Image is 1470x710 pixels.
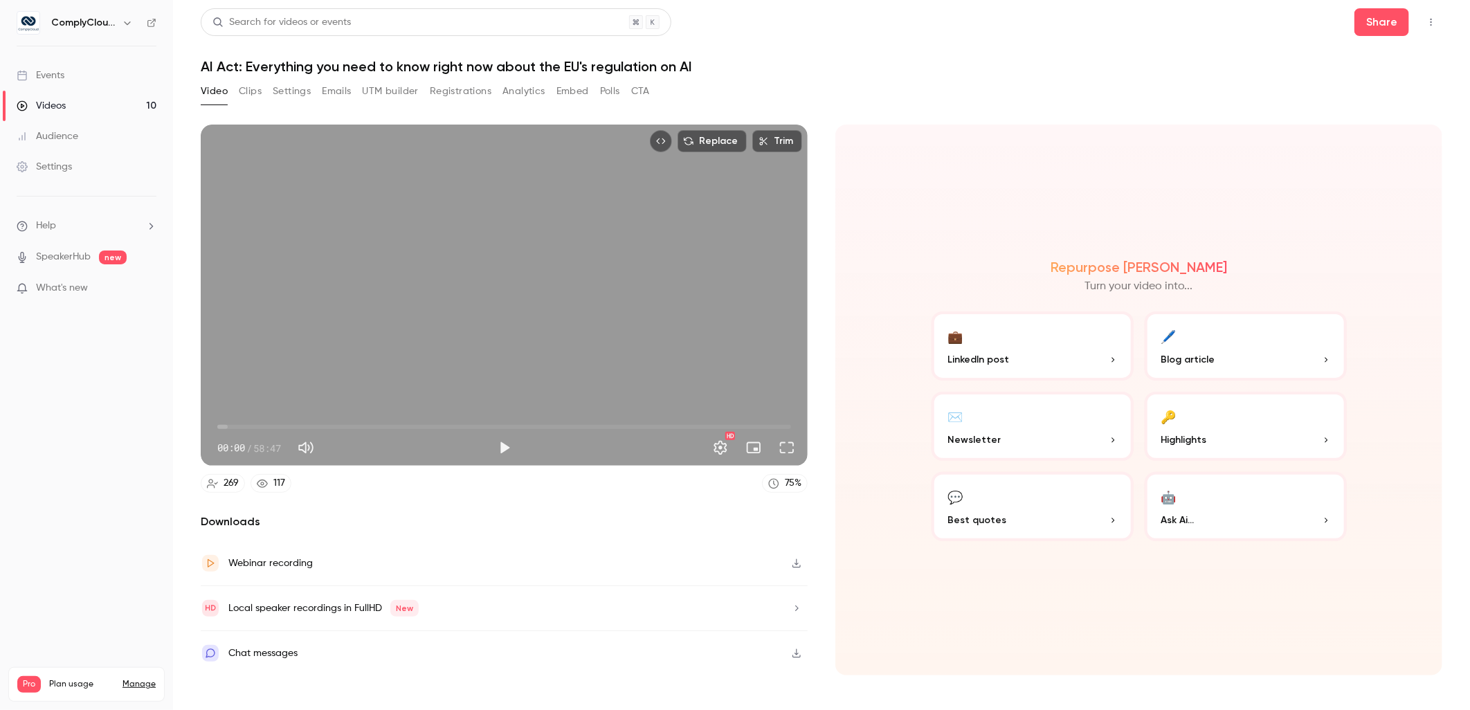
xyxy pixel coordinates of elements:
[201,58,1442,75] h1: AI Act: Everything you need to know right now about the EU's regulation on AI
[228,645,298,662] div: Chat messages
[292,434,320,462] button: Mute
[1051,259,1227,275] h2: Repurpose [PERSON_NAME]
[251,474,291,493] a: 117
[932,311,1134,381] button: 💼LinkedIn post
[17,129,78,143] div: Audience
[600,80,620,102] button: Polls
[390,600,419,617] span: New
[650,130,672,152] button: Embed video
[99,251,127,264] span: new
[273,476,285,491] div: 117
[228,600,419,617] div: Local speaker recordings in FullHD
[762,474,808,493] a: 75%
[322,80,351,102] button: Emails
[217,441,245,455] span: 00:00
[1161,433,1207,447] span: Highlights
[36,281,88,295] span: What's new
[212,15,351,30] div: Search for videos or events
[1161,325,1177,347] div: 🖊️
[273,80,311,102] button: Settings
[228,555,313,572] div: Webinar recording
[948,433,1001,447] span: Newsletter
[932,472,1134,541] button: 💬Best quotes
[36,250,91,264] a: SpeakerHub
[932,392,1134,461] button: ✉️Newsletter
[948,325,963,347] div: 💼
[678,130,747,152] button: Replace
[491,434,518,462] button: Play
[773,434,801,462] button: Full screen
[785,476,801,491] div: 75 %
[1145,392,1347,461] button: 🔑Highlights
[51,16,116,30] h6: ComplyCloud ENG
[201,513,808,530] h2: Downloads
[363,80,419,102] button: UTM builder
[752,130,802,152] button: Trim
[1354,8,1409,36] button: Share
[1161,486,1177,507] div: 🤖
[1085,278,1193,295] p: Turn your video into...
[948,486,963,507] div: 💬
[239,80,262,102] button: Clips
[201,80,228,102] button: Video
[1161,352,1215,367] span: Blog article
[17,676,41,693] span: Pro
[201,474,245,493] a: 269
[246,441,252,455] span: /
[631,80,650,102] button: CTA
[17,160,72,174] div: Settings
[707,434,734,462] button: Settings
[17,99,66,113] div: Videos
[49,679,114,690] span: Plan usage
[725,432,735,440] div: HD
[253,441,281,455] span: 58:47
[948,352,1010,367] span: LinkedIn post
[140,282,156,295] iframe: Noticeable Trigger
[1161,513,1195,527] span: Ask Ai...
[217,441,281,455] div: 00:00
[1145,311,1347,381] button: 🖊️Blog article
[502,80,545,102] button: Analytics
[1420,11,1442,33] button: Top Bar Actions
[948,406,963,427] div: ✉️
[17,219,156,233] li: help-dropdown-opener
[430,80,491,102] button: Registrations
[17,12,39,34] img: ComplyCloud ENG
[556,80,589,102] button: Embed
[122,679,156,690] a: Manage
[1161,406,1177,427] div: 🔑
[740,434,768,462] button: Turn on miniplayer
[36,219,56,233] span: Help
[224,476,239,491] div: 269
[1145,472,1347,541] button: 🤖Ask Ai...
[17,69,64,82] div: Events
[948,513,1007,527] span: Best quotes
